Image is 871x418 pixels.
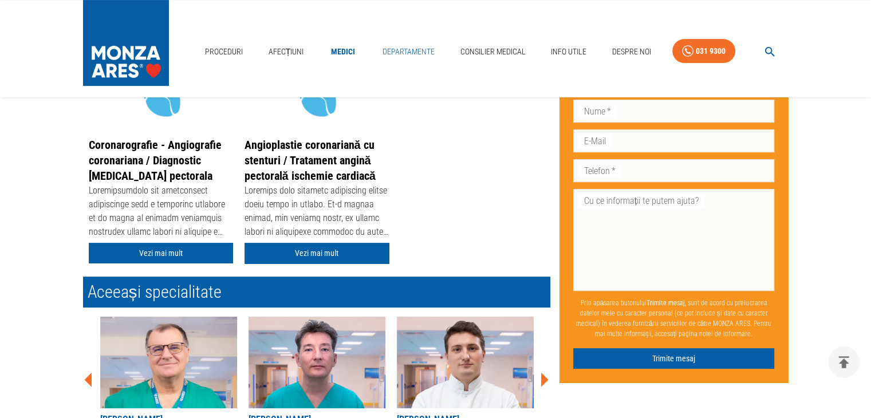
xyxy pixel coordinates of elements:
[264,40,309,64] a: Afecțiuni
[455,40,530,64] a: Consilier Medical
[608,40,656,64] a: Despre Noi
[89,184,233,241] div: Loremipsumdolo sit ametconsect adipiscinge sedd e temporinc utlabore et do magna al enimadm venia...
[546,40,591,64] a: Info Utile
[89,138,222,183] a: Coronarografie - Angiografie coronariana / Diagnostic [MEDICAL_DATA] pectorala
[89,243,233,264] a: Vezi mai mult
[245,243,389,264] a: Vezi mai mult
[100,317,237,408] img: Dr. Ștefan Moț - Spitalul MONZA ARES din Cluj Napoca
[397,317,534,408] img: Dr. Mihai Cocoi
[325,40,361,64] a: Medici
[573,348,775,369] button: Trimite mesaj
[249,317,385,408] img: Dr. Radu Hagiu
[83,277,550,307] h2: Aceeași specialitate
[573,293,775,344] p: Prin apăsarea butonului , sunt de acord cu prelucrarea datelor mele cu caracter personal (ce pot ...
[672,39,735,64] a: 031 9300
[245,184,389,241] div: Loremips dolo sitametc adipiscing elitse doeiu tempo in utlabo. Et-d magnaa enimad, min veniamq n...
[696,44,726,58] div: 031 9300
[828,346,860,378] button: delete
[200,40,247,64] a: Proceduri
[245,138,376,183] a: Angioplastie coronariană cu stenturi / Tratament angină pectorală ischemie cardiacă
[647,299,685,307] b: Trimite mesaj
[378,40,439,64] a: Departamente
